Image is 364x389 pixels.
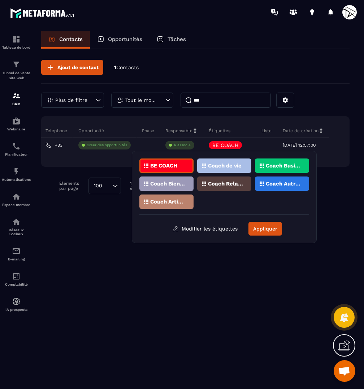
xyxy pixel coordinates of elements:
a: automationsautomationsAutomatisations [2,162,31,187]
a: formationformationTunnel de vente Site web [2,55,31,86]
p: Tableau de bord [2,45,31,49]
a: Tâches [149,31,193,49]
p: Coach de vie [208,163,242,168]
p: Liste [261,128,272,134]
p: Espace membre [2,203,31,207]
img: scheduler [12,142,21,151]
p: Date de création [283,128,318,134]
input: Search for option [105,182,111,190]
p: Téléphone [45,128,67,134]
p: Coach Business [266,163,301,168]
p: Plus de filtre [55,98,87,103]
p: Coach Autres [266,181,301,186]
a: schedulerschedulerPlanificateur [2,137,31,162]
a: Contacts [41,31,90,49]
p: [DATE] 12:57:00 [283,143,316,148]
img: automations [12,117,21,125]
a: +33 [45,142,62,148]
p: Étiquettes [209,128,230,134]
p: Éléments par page [59,181,85,191]
button: Ajout de contact [41,60,103,75]
button: Modifier les étiquettes [167,222,243,235]
p: BE COACH [150,163,177,168]
img: logo [10,6,75,19]
p: Phase [142,128,154,134]
a: automationsautomationsEspace membre [2,187,31,212]
p: E-mailing [2,257,31,261]
img: automations [12,297,21,306]
p: Responsable [165,128,192,134]
img: formation [12,91,21,100]
img: accountant [12,272,21,281]
a: formationformationTableau de bord [2,30,31,55]
p: IA prospects [2,308,31,312]
p: 1 [114,64,139,71]
div: Ouvrir le chat [334,360,355,382]
p: Opportunité [78,128,104,134]
span: Contacts [116,64,139,70]
img: formation [12,35,21,44]
a: emailemailE-mailing [2,241,31,267]
p: Tâches [168,36,186,43]
img: automations [12,167,21,176]
img: formation [12,60,21,69]
p: Opportunités [108,36,142,43]
button: Appliquer [248,222,282,236]
p: Tunnel de vente Site web [2,71,31,81]
p: Coach Artistique [150,199,185,204]
p: À associe [174,143,191,148]
p: Comptabilité [2,282,31,286]
p: Webinaire [2,127,31,131]
a: formationformationCRM [2,86,31,111]
p: Coach Relations [208,181,243,186]
a: Opportunités [90,31,149,49]
p: Réseaux Sociaux [2,228,31,236]
p: Coach Bien-être / Santé [150,181,185,186]
p: Automatisations [2,178,31,182]
a: accountantaccountantComptabilité [2,267,31,292]
a: automationsautomationsWebinaire [2,111,31,137]
p: Contacts [59,36,83,43]
img: email [12,247,21,255]
p: BE COACH [212,143,238,148]
p: Planificateur [2,152,31,156]
span: 100 [91,182,105,190]
p: Tout le monde [125,98,157,103]
span: Ajout de contact [57,64,99,71]
p: Créer des opportunités [87,143,127,148]
p: 1-1 sur 1 éléments [130,181,155,191]
div: Search for option [88,178,121,194]
a: social-networksocial-networkRéseaux Sociaux [2,212,31,241]
img: automations [12,192,21,201]
p: CRM [2,102,31,106]
img: social-network [12,218,21,226]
